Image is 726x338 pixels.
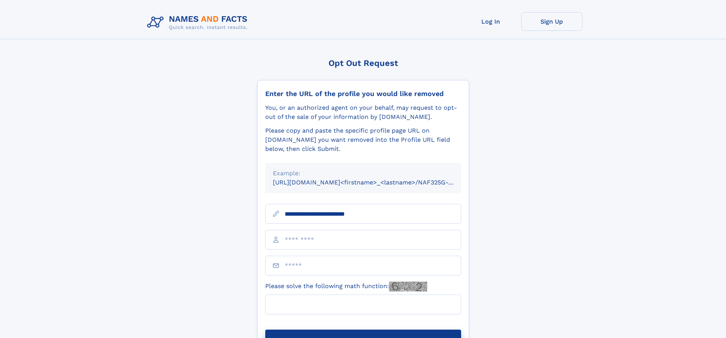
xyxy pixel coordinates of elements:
img: Logo Names and Facts [144,12,254,33]
a: Sign Up [521,12,582,31]
small: [URL][DOMAIN_NAME]<firstname>_<lastname>/NAF325G-xxxxxxxx [273,179,476,186]
div: Example: [273,169,454,178]
div: Opt Out Request [257,58,469,68]
label: Please solve the following math function: [265,282,427,292]
div: You, or an authorized agent on your behalf, may request to opt-out of the sale of your informatio... [265,103,461,122]
div: Enter the URL of the profile you would like removed [265,90,461,98]
div: Please copy and paste the specific profile page URL on [DOMAIN_NAME] you want removed into the Pr... [265,126,461,154]
a: Log In [460,12,521,31]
